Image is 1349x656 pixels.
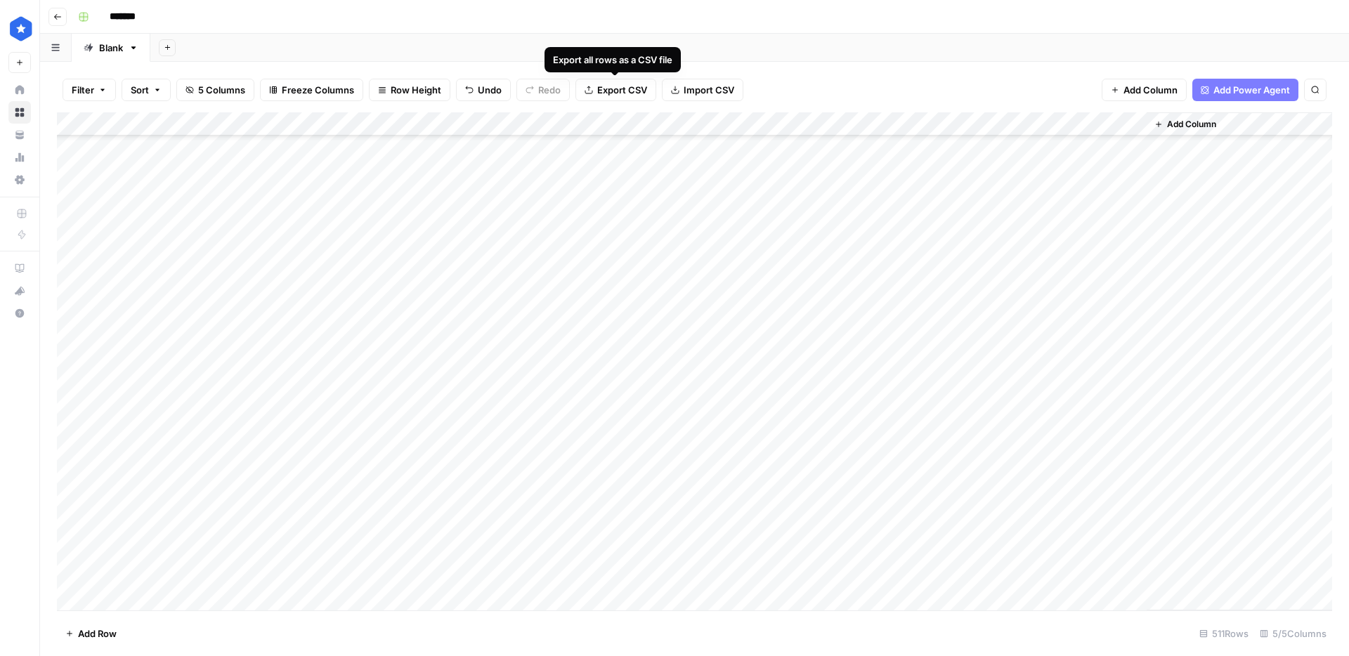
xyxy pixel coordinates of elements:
a: Browse [8,101,31,124]
span: Freeze Columns [282,83,354,97]
img: ConsumerAffairs Logo [8,16,34,41]
a: Your Data [8,124,31,146]
span: Add Column [1167,118,1216,131]
button: Workspace: ConsumerAffairs [8,11,31,46]
a: Blank [72,34,150,62]
button: 5 Columns [176,79,254,101]
button: Help + Support [8,302,31,324]
span: 5 Columns [198,83,245,97]
button: Row Height [369,79,450,101]
button: Export CSV [575,79,656,101]
button: Add Power Agent [1192,79,1298,101]
span: Import CSV [684,83,734,97]
span: Row Height [391,83,441,97]
button: What's new? [8,280,31,302]
button: Add Column [1149,115,1222,133]
button: Sort [122,79,171,101]
a: Usage [8,146,31,169]
span: Add Power Agent [1213,83,1290,97]
a: Home [8,79,31,101]
button: Import CSV [662,79,743,101]
a: Settings [8,169,31,191]
div: 5/5 Columns [1254,622,1332,645]
button: Add Column [1102,79,1187,101]
button: Add Row [57,622,125,645]
span: Add Column [1123,83,1178,97]
div: Export all rows as a CSV file [553,53,672,67]
span: Sort [131,83,149,97]
button: Undo [456,79,511,101]
span: Add Row [78,627,117,641]
button: Filter [63,79,116,101]
span: Filter [72,83,94,97]
a: AirOps Academy [8,257,31,280]
span: Undo [478,83,502,97]
button: Redo [516,79,570,101]
div: 511 Rows [1194,622,1254,645]
div: Blank [99,41,123,55]
div: What's new? [9,280,30,301]
span: Export CSV [597,83,647,97]
span: Redo [538,83,561,97]
button: Freeze Columns [260,79,363,101]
